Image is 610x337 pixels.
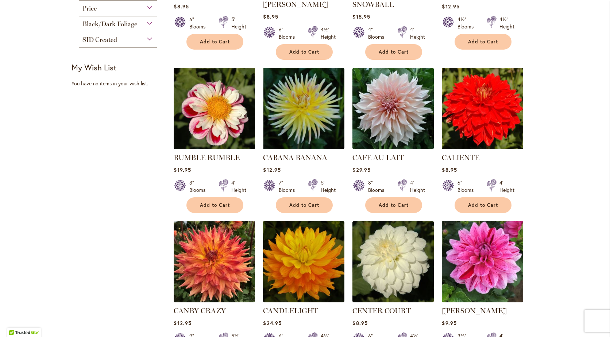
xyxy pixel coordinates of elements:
[321,179,336,194] div: 5' Height
[352,221,434,302] img: CENTER COURT
[276,197,333,213] button: Add to Cart
[279,179,299,194] div: 7" Blooms
[365,197,422,213] button: Add to Cart
[289,202,319,208] span: Add to Cart
[82,20,137,28] span: Black/Dark Foliage
[82,4,97,12] span: Price
[365,44,422,60] button: Add to Cart
[174,3,189,10] span: $8.95
[263,13,278,20] span: $8.95
[352,306,411,315] a: CENTER COURT
[455,34,511,50] button: Add to Cart
[352,144,434,151] a: Café Au Lait
[499,179,514,194] div: 4' Height
[279,26,299,40] div: 6" Blooms
[352,153,404,162] a: CAFE AU LAIT
[174,166,191,173] span: $19.95
[410,179,425,194] div: 4' Height
[442,297,523,304] a: CHA CHING
[186,34,243,50] button: Add to Cart
[186,197,243,213] button: Add to Cart
[442,68,523,149] img: CALIENTE
[189,179,210,194] div: 3" Blooms
[352,68,434,149] img: Café Au Lait
[263,319,281,326] span: $24.95
[174,319,191,326] span: $12.95
[263,144,344,151] a: CABANA BANANA
[263,221,344,302] img: CANDLELIGHT
[442,166,457,173] span: $8.95
[189,16,210,30] div: 6" Blooms
[457,179,478,194] div: 6" Blooms
[174,297,255,304] a: Canby Crazy
[82,36,117,44] span: SID Created
[442,306,507,315] a: [PERSON_NAME]
[321,26,336,40] div: 4½' Height
[174,144,255,151] a: BUMBLE RUMBLE
[468,39,498,45] span: Add to Cart
[174,153,240,162] a: BUMBLE RUMBLE
[379,49,409,55] span: Add to Cart
[468,202,498,208] span: Add to Cart
[368,179,389,194] div: 8" Blooms
[72,80,169,87] div: You have no items in your wish list.
[352,166,370,173] span: $29.95
[457,16,478,30] div: 4½" Blooms
[379,202,409,208] span: Add to Cart
[442,319,456,326] span: $9.95
[263,68,344,149] img: CABANA BANANA
[352,13,370,20] span: $15.95
[352,297,434,304] a: CENTER COURT
[442,153,479,162] a: CALIENTE
[5,311,26,332] iframe: Launch Accessibility Center
[231,16,246,30] div: 5' Height
[200,39,230,45] span: Add to Cart
[263,166,281,173] span: $12.95
[231,179,246,194] div: 4' Height
[410,26,425,40] div: 4' Height
[455,197,511,213] button: Add to Cart
[263,153,327,162] a: CABANA BANANA
[200,202,230,208] span: Add to Cart
[174,68,255,149] img: BUMBLE RUMBLE
[499,16,514,30] div: 4½' Height
[442,144,523,151] a: CALIENTE
[174,221,255,302] img: Canby Crazy
[442,3,459,10] span: $12.95
[263,306,318,315] a: CANDLELIGHT
[276,44,333,60] button: Add to Cart
[289,49,319,55] span: Add to Cart
[263,297,344,304] a: CANDLELIGHT
[368,26,389,40] div: 4" Blooms
[174,306,226,315] a: CANBY CRAZY
[352,319,367,326] span: $8.95
[72,62,116,73] strong: My Wish List
[442,221,523,302] img: CHA CHING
